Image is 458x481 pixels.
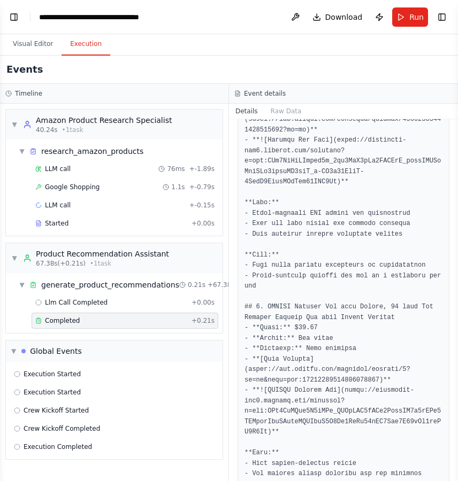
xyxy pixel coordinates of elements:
div: Amazon Product Research Specialist [36,115,172,126]
span: + 0.21s [192,316,215,325]
span: ▼ [19,147,25,156]
h3: Timeline [15,89,42,98]
span: Execution Started [24,370,81,378]
div: generate_product_recommendations [41,280,179,290]
nav: breadcrumb [39,12,159,22]
span: Execution Started [24,388,81,397]
span: Crew Kickoff Started [24,406,89,415]
span: • 1 task [90,259,111,268]
span: Started [45,219,68,228]
span: LLM call [45,201,71,210]
span: ▼ [11,120,18,129]
button: Visual Editor [4,33,62,56]
span: ▼ [19,281,25,289]
button: Execution [62,33,110,56]
span: LLM call [45,165,71,173]
span: + -1.89s [189,165,215,173]
button: Show left sidebar [6,10,21,25]
span: Llm Call Completed [45,298,108,307]
button: Download [308,7,367,27]
button: Details [229,104,264,119]
h3: Event details [244,89,286,98]
span: Crew Kickoff Completed [24,424,100,433]
div: research_amazon_products [41,146,143,157]
span: ▼ [11,254,18,262]
button: Run [392,7,428,27]
button: Raw Data [264,104,308,119]
span: Run [409,12,424,22]
div: Global Events [30,346,82,356]
span: + 67.38s [208,281,235,289]
span: 1.1s [171,183,185,191]
span: 67.38s (+0.21s) [36,259,86,268]
span: Google Shopping [45,183,100,191]
span: 0.21s [188,281,205,289]
span: ▼ [11,347,16,355]
span: • 1 task [62,126,83,134]
span: + 0.00s [192,298,215,307]
button: Show right sidebar [434,10,449,25]
h2: Events [6,62,43,77]
span: Completed [45,316,80,325]
span: 40.24s [36,126,58,134]
span: 76ms [167,165,185,173]
div: Product Recommendation Assistant [36,249,169,259]
span: + -0.15s [189,201,215,210]
span: + -0.79s [189,183,215,191]
span: Download [325,12,363,22]
span: + 0.00s [192,219,215,228]
span: Execution Completed [24,443,92,451]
